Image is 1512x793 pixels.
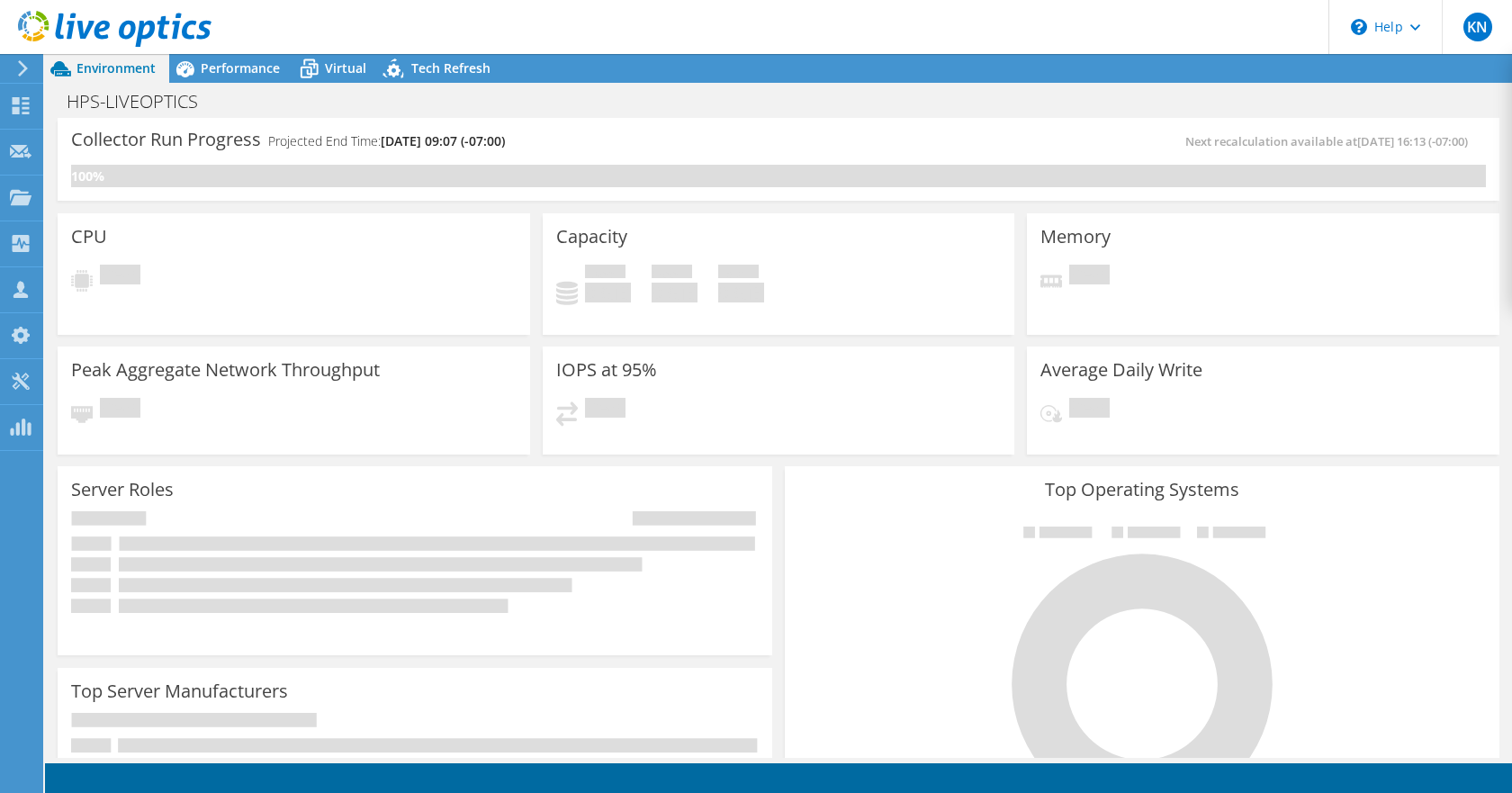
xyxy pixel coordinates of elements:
[556,360,657,380] h3: IOPS at 95%
[1069,398,1110,422] span: Pending
[71,227,107,247] h3: CPU
[381,132,505,149] span: [DATE] 09:07 (-07:00)
[1040,227,1111,247] h3: Memory
[1463,13,1492,41] span: KN
[325,59,366,77] span: Virtual
[71,480,174,500] h3: Server Roles
[585,265,625,283] span: Used
[201,59,280,77] span: Performance
[100,398,140,422] span: Pending
[798,480,1486,500] h3: Top Operating Systems
[585,398,625,422] span: Pending
[76,59,156,77] span: Environment
[71,681,288,701] h3: Top Server Manufacturers
[718,265,759,283] span: Total
[58,92,226,112] h1: HPS-LIVEOPTICS
[1185,133,1477,149] span: Next recalculation available at
[718,283,764,302] h4: 0 GiB
[1040,360,1202,380] h3: Average Daily Write
[1357,133,1468,149] span: [DATE] 16:13 (-07:00)
[268,131,505,151] h4: Projected End Time:
[411,59,490,77] span: Tech Refresh
[100,265,140,289] span: Pending
[1351,19,1367,35] svg: \n
[652,265,692,283] span: Free
[556,227,627,247] h3: Capacity
[1069,265,1110,289] span: Pending
[585,283,631,302] h4: 0 GiB
[71,360,380,380] h3: Peak Aggregate Network Throughput
[652,283,697,302] h4: 0 GiB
